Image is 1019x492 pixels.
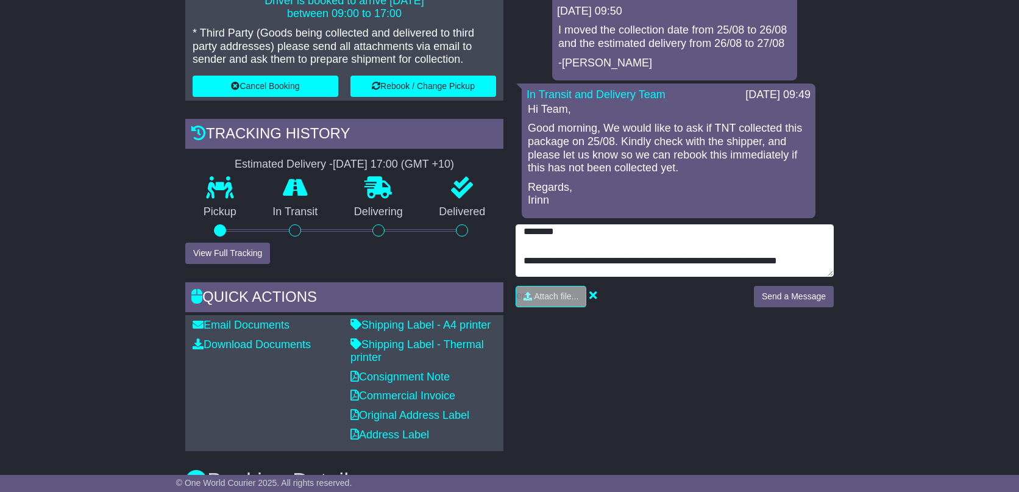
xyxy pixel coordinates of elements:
button: Cancel Booking [193,76,338,97]
p: Good morning, We would like to ask if TNT collected this package on 25/08. Kindly check with the ... [528,122,809,174]
a: Address Label [350,429,429,441]
button: Rebook / Change Pickup [350,76,496,97]
div: Tracking history [185,119,503,152]
p: In Transit [255,205,336,219]
button: Send a Message [754,286,834,307]
a: Shipping Label - Thermal printer [350,338,484,364]
div: Estimated Delivery - [185,158,503,171]
span: © One World Courier 2025. All rights reserved. [176,478,352,488]
p: Delivered [421,205,504,219]
div: Quick Actions [185,282,503,315]
p: I moved the collection date from 25/08 to 26/08 and the estimated delivery from 26/08 to 27/08 [558,24,791,50]
p: -[PERSON_NAME] [558,57,791,70]
a: Commercial Invoice [350,390,455,402]
a: Download Documents [193,338,311,351]
div: [DATE] 09:49 [745,88,811,102]
p: Delivering [336,205,421,219]
p: Hi Team, [528,103,809,116]
div: [DATE] 17:00 (GMT +10) [333,158,454,171]
a: Shipping Label - A4 printer [350,319,491,331]
p: Regards, Irinn [528,181,809,207]
p: * Third Party (Goods being collected and delivered to third party addresses) please send all atta... [193,27,496,66]
button: View Full Tracking [185,243,270,264]
a: In Transit and Delivery Team [527,88,666,101]
a: Original Address Label [350,409,469,421]
div: [DATE] 09:50 [557,5,792,18]
p: Pickup [185,205,255,219]
a: Email Documents [193,319,289,331]
a: Consignment Note [350,371,450,383]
